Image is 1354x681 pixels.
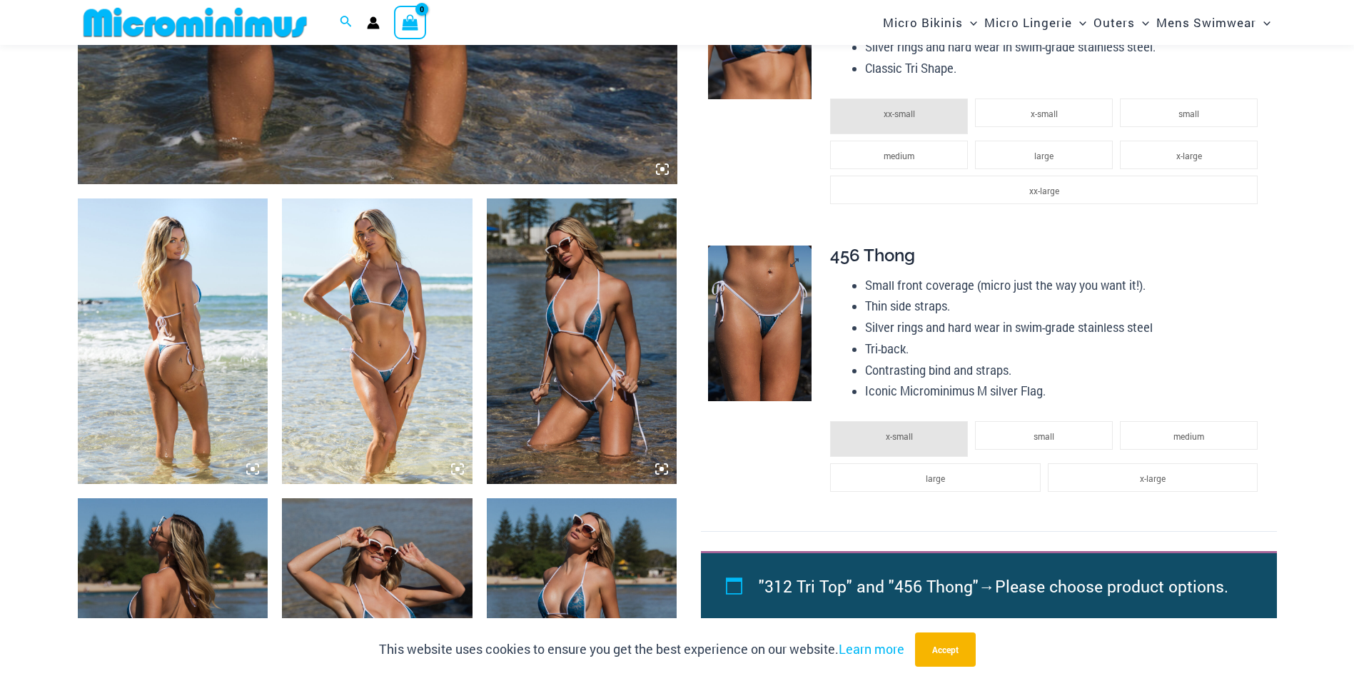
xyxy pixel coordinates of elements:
[78,198,268,484] img: Waves Breaking Ocean 312 Top 456 Bottom
[759,570,1244,602] li: →
[759,575,979,597] span: "312 Tri Top" and "456 Thong"
[865,275,1265,296] li: Small front coverage (micro just the way you want it!).
[830,463,1040,492] li: large
[1120,421,1258,450] li: medium
[975,141,1113,169] li: large
[340,14,353,32] a: Search icon link
[865,360,1265,381] li: Contrasting bind and straps.
[865,36,1265,58] li: Silver rings and hard wear in swim-grade stainless steel.
[1173,430,1204,442] span: medium
[975,421,1113,450] li: small
[1156,4,1256,41] span: Mens Swimwear
[282,198,473,484] img: Waves Breaking Ocean 312 Top 456 Bottom
[865,380,1265,402] li: Iconic Microminimus M silver Flag.
[830,421,968,457] li: x-small
[1090,4,1153,41] a: OutersMenu ToggleMenu Toggle
[1120,141,1258,169] li: x-large
[1034,150,1054,161] span: large
[884,108,915,119] span: xx-small
[883,4,963,41] span: Micro Bikinis
[1178,108,1199,119] span: small
[915,632,976,667] button: Accept
[1048,463,1258,492] li: x-large
[708,246,812,401] img: Waves Breaking Ocean 456 Bottom
[1093,4,1135,41] span: Outers
[879,4,981,41] a: Micro BikinisMenu ToggleMenu Toggle
[995,575,1228,597] span: Please choose product options.
[1034,430,1054,442] span: small
[865,58,1265,79] li: Classic Tri Shape.
[877,2,1277,43] nav: Site Navigation
[865,317,1265,338] li: Silver rings and hard wear in swim-grade stainless steel
[1135,4,1149,41] span: Menu Toggle
[367,16,380,29] a: Account icon link
[1176,150,1202,161] span: x-large
[487,198,677,484] img: Waves Breaking Ocean 312 Top 456 Bottom
[865,338,1265,360] li: Tri-back.
[830,141,968,169] li: medium
[981,4,1090,41] a: Micro LingerieMenu ToggleMenu Toggle
[886,430,913,442] span: x-small
[963,4,977,41] span: Menu Toggle
[839,640,904,657] a: Learn more
[865,296,1265,317] li: Thin side straps.
[1072,4,1086,41] span: Menu Toggle
[830,176,1258,204] li: xx-large
[1153,4,1274,41] a: Mens SwimwearMenu ToggleMenu Toggle
[1031,108,1058,119] span: x-small
[926,473,945,484] span: large
[984,4,1072,41] span: Micro Lingerie
[830,245,915,266] span: 456 Thong
[1120,99,1258,127] li: small
[379,639,904,660] p: This website uses cookies to ensure you get the best experience on our website.
[1029,185,1059,196] span: xx-large
[1256,4,1270,41] span: Menu Toggle
[830,99,968,134] li: xx-small
[394,6,427,39] a: View Shopping Cart, empty
[1140,473,1166,484] span: x-large
[884,150,914,161] span: medium
[78,6,313,39] img: MM SHOP LOGO FLAT
[975,99,1113,127] li: x-small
